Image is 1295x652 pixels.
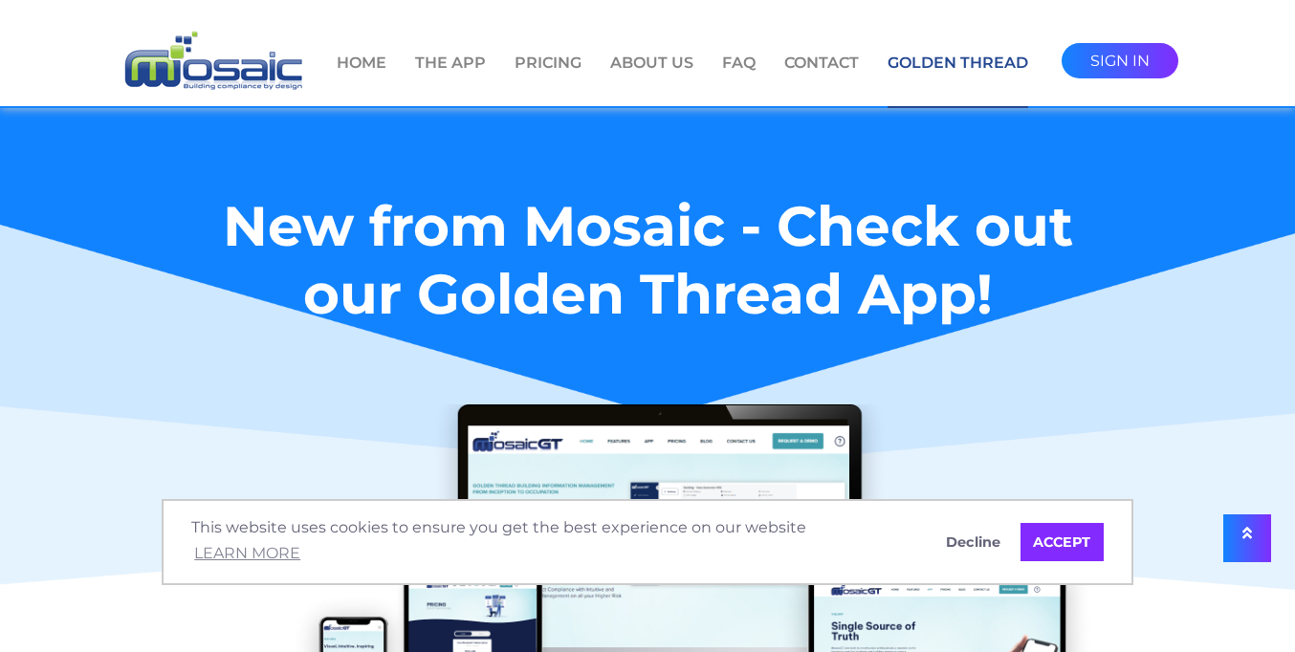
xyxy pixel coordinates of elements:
[162,499,1133,585] div: cookieconsent
[415,52,486,106] a: The App
[337,52,386,106] a: Home
[888,52,1028,108] a: Golden Thread
[1021,523,1104,561] a: allow cookies
[1062,43,1178,78] a: sign in
[784,52,859,106] a: Contact
[610,52,693,106] a: About Us
[515,52,582,106] a: Pricing
[191,516,918,568] span: This website uses cookies to ensure you get the best experience on our website
[117,29,308,95] img: logo
[172,192,1124,404] h2: New from Mosaic - Check out our Golden Thread App!
[933,523,1014,561] a: deny cookies
[722,52,756,106] a: FAQ
[191,539,303,568] a: learn more about cookies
